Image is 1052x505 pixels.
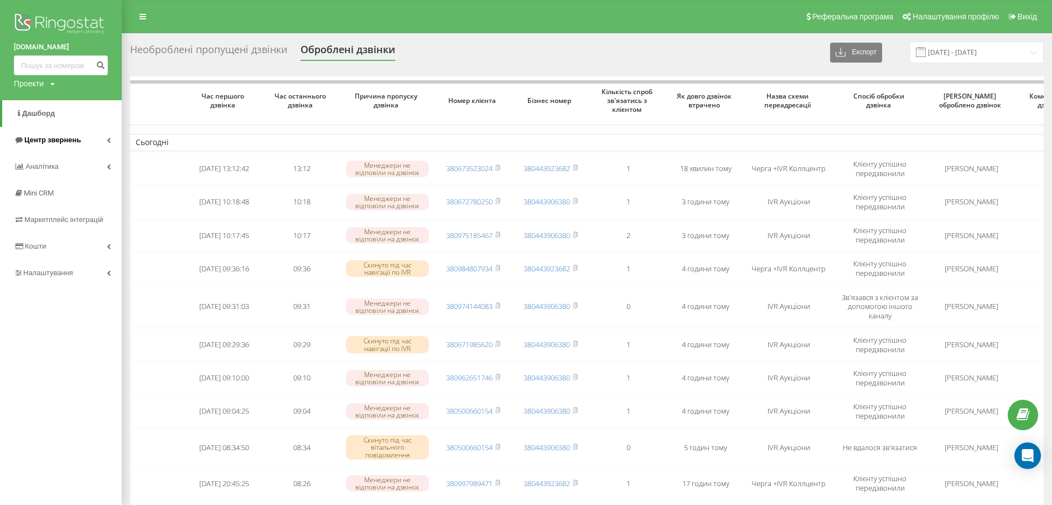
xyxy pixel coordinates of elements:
div: Скинуто під час вітального повідомлення [346,435,429,460]
td: [DATE] 10:17:45 [185,220,263,251]
td: 3 години тому [667,187,744,218]
td: 08:34 [263,429,340,466]
div: Менеджери не відповіли на дзвінок [346,370,429,387]
td: IVR Аукціони [744,329,833,360]
span: Номер клієнта [443,96,503,105]
td: 4 години тому [667,286,744,327]
td: 0 [589,429,667,466]
a: 380443906380 [524,373,570,383]
div: Скинуто під час навігації по IVR [346,260,429,277]
td: 13:12 [263,153,340,184]
td: 4 години тому [667,329,744,360]
div: Скинуто під час навігації по IVR [346,336,429,353]
a: 380443923682 [524,478,570,488]
td: 08:26 [263,468,340,499]
td: 09:31 [263,286,340,327]
span: Налаштування профілю [913,12,999,21]
td: 4 години тому [667,363,744,394]
span: Аналiтика [25,162,59,171]
td: Клієнту успішно передзвонили [833,468,927,499]
td: IVR Аукціони [744,363,833,394]
input: Пошук за номером [14,55,108,75]
td: 18 хвилин тому [667,153,744,184]
td: [PERSON_NAME] [927,153,1015,184]
a: 380443906380 [524,197,570,207]
a: 380443906380 [524,301,570,311]
span: Реферальна програма [812,12,894,21]
span: Кількість спроб зв'язатись з клієнтом [598,87,658,114]
td: [PERSON_NAME] [927,429,1015,466]
td: 1 [589,153,667,184]
div: Менеджери не відповіли на дзвінок [346,403,429,420]
span: Зв'язався з клієнтом за допомогою іншого каналу [842,292,918,321]
td: IVR Аукціони [744,286,833,327]
button: Експорт [830,43,882,63]
span: Назва схеми переадресації [754,92,823,109]
td: [PERSON_NAME] [927,253,1015,284]
td: [DATE] 10:18:48 [185,187,263,218]
td: IVR Аукціони [744,220,833,251]
a: 380962651746 [446,373,493,383]
a: 380984807934 [446,264,493,274]
span: Бізнес номер [521,96,581,105]
div: Менеджери не відповіли на дзвінок [346,161,429,177]
td: [PERSON_NAME] [927,363,1015,394]
td: [PERSON_NAME] [927,286,1015,327]
td: 0 [589,286,667,327]
td: 1 [589,396,667,427]
td: [DATE] 09:29:36 [185,329,263,360]
td: 09:29 [263,329,340,360]
td: IVR Аукціони [744,396,833,427]
td: Клієнту успішно передзвонили [833,187,927,218]
td: Черга +IVR Коллцентр [744,153,833,184]
td: Клієнту успішно передзвонили [833,153,927,184]
td: 1 [589,363,667,394]
span: [PERSON_NAME] оброблено дзвінок [936,92,1006,109]
div: Менеджери не відповіли на дзвінок [346,194,429,210]
td: Клієнту успішно передзвонили [833,363,927,394]
td: [DATE] 09:31:03 [185,286,263,327]
a: 380443906380 [524,230,570,240]
td: 09:36 [263,253,340,284]
span: Центр звернень [24,136,81,144]
td: 1 [589,468,667,499]
span: Налаштування [23,269,73,277]
td: Клієнту успішно передзвонили [833,220,927,251]
span: Причина пропуску дзвінка [350,92,425,109]
td: Клієнту успішно передзвонили [833,329,927,360]
td: IVR Аукціони [744,187,833,218]
td: 2 [589,220,667,251]
span: Як довго дзвінок втрачено [676,92,735,109]
td: 10:17 [263,220,340,251]
img: Ringostat logo [14,11,108,39]
a: [DOMAIN_NAME] [14,42,108,53]
td: 4 години тому [667,396,744,427]
td: 17 годин тому [667,468,744,499]
a: 380443923682 [524,163,570,173]
td: [PERSON_NAME] [927,329,1015,360]
td: [PERSON_NAME] [927,220,1015,251]
td: [DATE] 20:45:25 [185,468,263,499]
td: 4 години тому [667,253,744,284]
td: IVR Аукціони [744,429,833,466]
td: [DATE] 09:10:00 [185,363,263,394]
a: 380443923682 [524,264,570,274]
td: 1 [589,253,667,284]
td: 09:10 [263,363,340,394]
td: [PERSON_NAME] [927,187,1015,218]
td: 5 годин тому [667,429,744,466]
td: [DATE] 09:36:16 [185,253,263,284]
td: 3 години тому [667,220,744,251]
span: Маркетплейс інтеграцій [24,215,103,224]
a: 380443906380 [524,442,570,452]
a: 380974144083 [446,301,493,311]
div: Оброблені дзвінки [300,44,395,61]
span: Спосіб обробки дзвінка [843,92,918,109]
span: Час останнього дзвінка [272,92,331,109]
td: 1 [589,187,667,218]
a: Дашборд [2,100,122,127]
div: Open Intercom Messenger [1014,442,1041,469]
a: 380673523024 [446,163,493,173]
span: Вихід [1018,12,1037,21]
td: Клієнту успішно передзвонили [833,396,927,427]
